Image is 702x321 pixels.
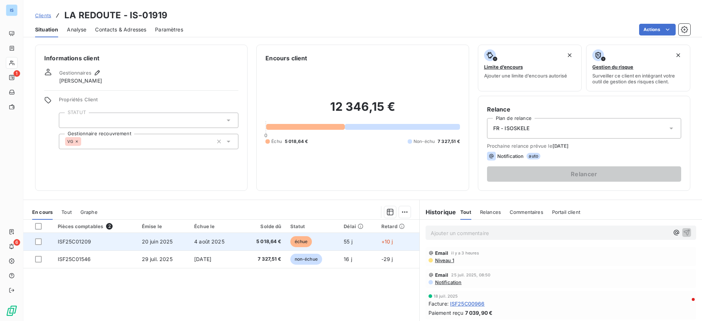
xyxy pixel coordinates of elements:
[194,223,237,229] div: Échue le
[59,77,102,84] span: [PERSON_NAME]
[142,256,173,262] span: 29 juil. 2025
[265,54,307,63] h6: Encours client
[414,138,435,145] span: Non-échu
[6,305,18,317] img: Logo LeanPay
[429,309,464,317] span: Paiement reçu
[81,138,87,145] input: Ajouter une valeur
[61,209,72,215] span: Tout
[381,238,393,245] span: +10 j
[438,138,460,145] span: 7 327,51 €
[429,300,449,307] span: Facture :
[381,256,393,262] span: -29 j
[59,70,91,76] span: Gestionnaires
[639,24,676,35] button: Actions
[344,256,352,262] span: 16 j
[435,250,449,256] span: Email
[586,45,690,91] button: Gestion du risqueSurveiller ce client en intégrant votre outil de gestion des risques client.
[460,209,471,215] span: Tout
[484,64,523,70] span: Limite d’encours
[64,9,167,22] h3: LA REDOUTE - IS-01919
[290,236,312,247] span: échue
[14,239,20,246] span: 6
[344,223,372,229] div: Délai
[285,138,308,145] span: 5 018,64 €
[6,72,17,83] a: 1
[677,296,695,314] iframe: Intercom live chat
[35,12,51,19] a: Clients
[246,223,282,229] div: Solde dû
[44,54,238,63] h6: Informations client
[592,64,633,70] span: Gestion du risque
[271,138,282,145] span: Échu
[65,117,71,124] input: Ajouter une valeur
[67,26,86,33] span: Analyse
[487,105,681,114] h6: Relance
[67,139,73,144] span: VG
[265,99,460,121] h2: 12 346,15 €
[434,294,458,298] span: 18 juil. 2025
[194,256,211,262] span: [DATE]
[480,209,501,215] span: Relances
[264,132,267,138] span: 0
[451,251,479,255] span: il y a 3 heures
[420,208,456,216] h6: Historique
[80,209,98,215] span: Graphe
[493,125,530,132] span: FR - ISOSKELE
[155,26,183,33] span: Paramètres
[451,273,490,277] span: 25 juil. 2025, 08:50
[526,153,540,159] span: auto
[14,70,20,77] span: 1
[552,143,569,149] span: [DATE]
[35,12,51,18] span: Clients
[142,223,185,229] div: Émise le
[484,73,567,79] span: Ajouter une limite d’encours autorisé
[497,153,524,159] span: Notification
[246,256,282,263] span: 7 327,51 €
[194,238,224,245] span: 4 août 2025
[290,254,322,265] span: non-échue
[290,223,335,229] div: Statut
[32,209,53,215] span: En cours
[58,256,91,262] span: ISF25C01546
[95,26,146,33] span: Contacts & Adresses
[552,209,580,215] span: Portail client
[6,4,18,16] div: IS
[59,97,238,107] span: Propriétés Client
[487,143,681,149] span: Prochaine relance prévue le
[478,45,582,91] button: Limite d’encoursAjouter une limite d’encours autorisé
[35,26,58,33] span: Situation
[142,238,173,245] span: 20 juin 2025
[344,238,352,245] span: 55 j
[434,279,462,285] span: Notification
[434,257,454,263] span: Niveau 1
[465,309,493,317] span: 7 039,90 €
[592,73,684,84] span: Surveiller ce client en intégrant votre outil de gestion des risques client.
[246,238,282,245] span: 5 018,64 €
[106,223,113,230] span: 2
[510,209,543,215] span: Commentaires
[487,166,681,182] button: Relancer
[450,300,485,307] span: ISF25C00966
[381,223,415,229] div: Retard
[58,238,91,245] span: ISF25C01209
[58,223,133,230] div: Pièces comptables
[435,272,449,278] span: Email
